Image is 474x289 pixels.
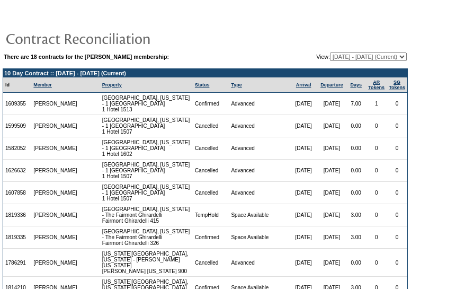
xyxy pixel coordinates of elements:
td: [DATE] [289,115,317,137]
td: [DATE] [289,226,317,249]
a: Member [33,82,52,87]
td: [GEOGRAPHIC_DATA], [US_STATE] - 1 [GEOGRAPHIC_DATA] 1 Hotel 1513 [100,93,193,115]
td: [GEOGRAPHIC_DATA], [US_STATE] - 1 [GEOGRAPHIC_DATA] 1 Hotel 1602 [100,137,193,160]
td: 0 [387,137,407,160]
td: Cancelled [193,137,229,160]
a: Type [231,82,242,87]
td: [DATE] [318,137,346,160]
td: Cancelled [193,115,229,137]
b: There are 18 contracts for the [PERSON_NAME] membership: [4,54,169,60]
td: 0.00 [346,137,366,160]
td: TempHold [193,204,229,226]
td: 0 [366,249,387,277]
td: 0.00 [346,249,366,277]
td: 1607858 [3,182,31,204]
img: pgTtlContractReconciliation.gif [5,28,217,49]
td: 3.00 [346,226,366,249]
td: 0 [387,249,407,277]
td: [GEOGRAPHIC_DATA], [US_STATE] - 1 [GEOGRAPHIC_DATA] 1 Hotel 1507 [100,115,193,137]
a: ARTokens [368,80,384,90]
td: Space Available [229,226,289,249]
td: Cancelled [193,249,229,277]
td: 0 [366,182,387,204]
td: Confirmed [193,226,229,249]
td: [US_STATE][GEOGRAPHIC_DATA], [US_STATE] - [PERSON_NAME] [US_STATE] [PERSON_NAME] [US_STATE] 900 [100,249,193,277]
td: [DATE] [289,182,317,204]
td: 0 [387,115,407,137]
td: 0 [387,182,407,204]
td: [DATE] [289,204,317,226]
td: Cancelled [193,160,229,182]
a: Arrival [296,82,311,87]
td: [GEOGRAPHIC_DATA], [US_STATE] - 1 [GEOGRAPHIC_DATA] 1 Hotel 1507 [100,182,193,204]
td: [PERSON_NAME] [31,182,80,204]
a: Status [195,82,210,87]
td: [PERSON_NAME] [31,137,80,160]
td: [PERSON_NAME] [31,115,80,137]
td: 1786291 [3,249,31,277]
td: [GEOGRAPHIC_DATA], [US_STATE] - 1 [GEOGRAPHIC_DATA] 1 Hotel 1507 [100,160,193,182]
td: [DATE] [318,226,346,249]
td: Advanced [229,115,289,137]
td: 1 [366,93,387,115]
td: [PERSON_NAME] [31,226,80,249]
a: Departure [320,82,343,87]
td: 0.00 [346,115,366,137]
td: [DATE] [318,204,346,226]
td: [DATE] [318,93,346,115]
td: 3.00 [346,204,366,226]
td: 0 [387,204,407,226]
td: 1609355 [3,93,31,115]
td: 1819335 [3,226,31,249]
td: [GEOGRAPHIC_DATA], [US_STATE] - The Fairmont Ghirardelli Fairmont Ghirardelli 326 [100,226,193,249]
td: [DATE] [318,249,346,277]
td: View: [264,52,407,61]
a: Days [350,82,362,87]
td: Advanced [229,137,289,160]
td: 0 [387,160,407,182]
td: 0 [387,226,407,249]
td: 0 [387,93,407,115]
td: Advanced [229,182,289,204]
td: [PERSON_NAME] [31,160,80,182]
td: [GEOGRAPHIC_DATA], [US_STATE] - The Fairmont Ghirardelli Fairmont Ghirardelli 415 [100,204,193,226]
td: 1819336 [3,204,31,226]
td: 0 [366,137,387,160]
td: 10 Day Contract :: [DATE] - [DATE] (Current) [3,69,407,77]
td: [DATE] [289,137,317,160]
td: 0 [366,115,387,137]
td: 0 [366,160,387,182]
td: Cancelled [193,182,229,204]
a: SGTokens [389,80,405,90]
td: 0 [366,204,387,226]
td: [DATE] [289,160,317,182]
td: Id [3,77,31,93]
td: Confirmed [193,93,229,115]
td: [DATE] [318,160,346,182]
td: [PERSON_NAME] [31,249,80,277]
td: 7.00 [346,93,366,115]
td: Advanced [229,93,289,115]
td: 1582052 [3,137,31,160]
td: 1599509 [3,115,31,137]
a: Property [102,82,122,87]
td: [PERSON_NAME] [31,204,80,226]
td: 1626632 [3,160,31,182]
td: Advanced [229,249,289,277]
td: 0.00 [346,182,366,204]
td: [DATE] [289,249,317,277]
td: [DATE] [318,115,346,137]
td: 0.00 [346,160,366,182]
td: Space Available [229,204,289,226]
td: 0 [366,226,387,249]
td: [DATE] [289,93,317,115]
td: [PERSON_NAME] [31,93,80,115]
td: [DATE] [318,182,346,204]
td: Advanced [229,160,289,182]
